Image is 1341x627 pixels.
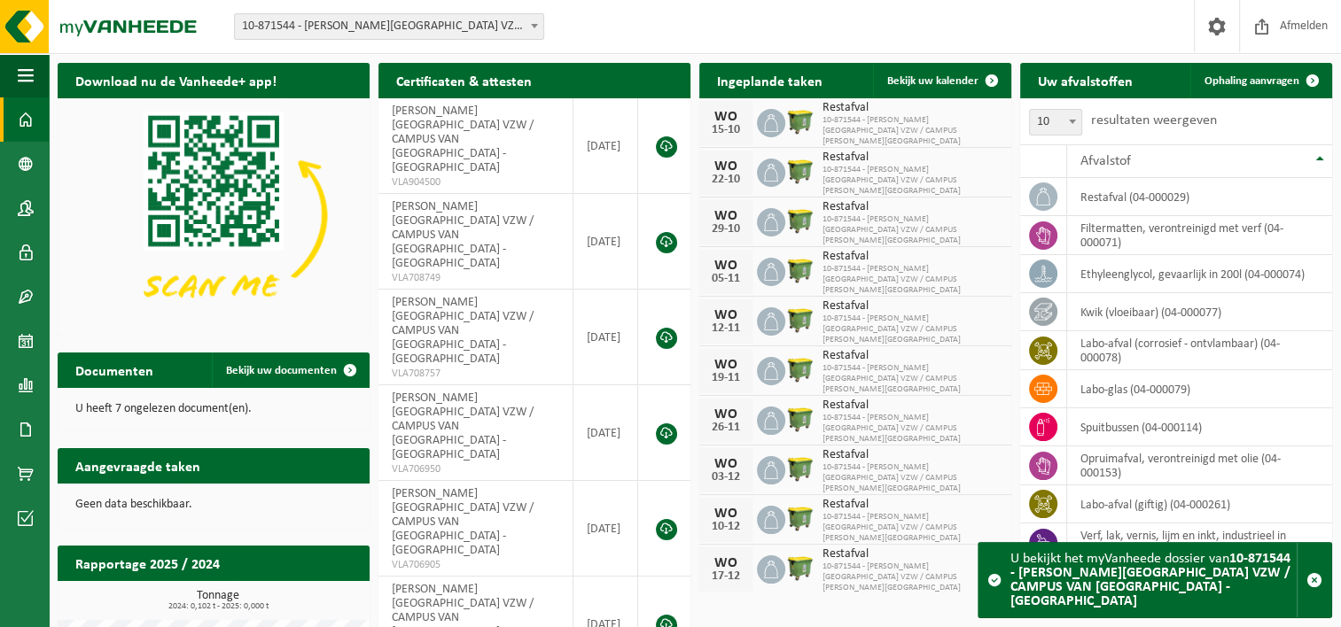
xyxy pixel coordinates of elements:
td: ethyleenglycol, gevaarlijk in 200l (04-000074) [1067,255,1332,293]
div: WO [708,556,744,570]
span: Restafval [823,250,1002,264]
div: WO [708,159,744,174]
strong: 10-871544 - [PERSON_NAME][GEOGRAPHIC_DATA] VZW / CAMPUS VAN [GEOGRAPHIC_DATA] - [GEOGRAPHIC_DATA] [1010,552,1290,608]
div: 03-12 [708,471,744,484]
h2: Ingeplande taken [699,63,840,97]
div: WO [708,259,744,273]
label: resultaten weergeven [1091,113,1217,128]
img: WB-1100-HPE-GN-50 [785,404,815,434]
a: Bekijk uw documenten [212,352,368,388]
img: Download de VHEPlus App [58,98,370,332]
td: [DATE] [573,385,638,481]
span: Restafval [823,349,1002,363]
span: Bekijk uw documenten [226,365,337,376]
td: kwik (vloeibaar) (04-000077) [1067,293,1332,331]
span: 10-871544 - [PERSON_NAME][GEOGRAPHIC_DATA] VZW / CAMPUS [PERSON_NAME][GEOGRAPHIC_DATA] [823,264,1002,296]
span: 10 [1029,109,1082,135]
td: labo-afval (corrosief - ontvlambaar) (04-000078) [1067,331,1332,370]
td: verf, lak, vernis, lijm en inkt, industrieel in kleinverpakking (04-001170) [1067,523,1332,562]
span: Restafval [823,448,1002,462]
div: WO [708,407,744,422]
h2: Documenten [58,352,171,387]
div: 29-10 [708,223,744,236]
div: WO [708,358,744,372]
td: restafval (04-000029) [1067,178,1332,216]
span: Afvalstof [1080,154,1131,168]
span: Restafval [823,151,1002,165]
div: WO [708,457,744,471]
span: [PERSON_NAME][GEOGRAPHIC_DATA] VZW / CAMPUS VAN [GEOGRAPHIC_DATA] - [GEOGRAPHIC_DATA] [392,391,534,461]
h2: Aangevraagde taken [58,448,218,483]
span: VLA708757 [392,367,559,381]
span: Restafval [823,200,1002,214]
td: [DATE] [573,98,638,194]
span: 10-871544 - [PERSON_NAME][GEOGRAPHIC_DATA] VZW / CAMPUS [PERSON_NAME][GEOGRAPHIC_DATA] [823,115,1002,147]
img: WB-1100-HPE-GN-50 [785,354,815,384]
div: 15-10 [708,124,744,136]
div: WO [708,209,744,223]
span: Ophaling aanvragen [1205,75,1299,87]
h2: Download nu de Vanheede+ app! [58,63,294,97]
td: spuitbussen (04-000114) [1067,408,1332,446]
td: opruimafval, verontreinigd met olie (04-000153) [1067,446,1332,485]
span: [PERSON_NAME][GEOGRAPHIC_DATA] VZW / CAMPUS VAN [GEOGRAPHIC_DATA] - [GEOGRAPHIC_DATA] [392,200,534,270]
td: labo-afval (giftig) (04-000261) [1067,485,1332,523]
div: 12-11 [708,322,744,335]
span: 10-871544 - [PERSON_NAME][GEOGRAPHIC_DATA] VZW / CAMPUS [PERSON_NAME][GEOGRAPHIC_DATA] [823,561,1002,593]
span: VLA706905 [392,558,559,572]
span: 10-871544 - [PERSON_NAME][GEOGRAPHIC_DATA] VZW / CAMPUS [PERSON_NAME][GEOGRAPHIC_DATA] [823,462,1002,494]
img: WB-1100-HPE-GN-50 [785,305,815,335]
img: WB-1100-HPE-GN-50 [785,205,815,236]
span: 10 [1030,110,1081,135]
div: WO [708,507,744,521]
img: WB-1100-HPE-GN-50 [785,503,815,533]
span: 10-871544 - [PERSON_NAME][GEOGRAPHIC_DATA] VZW / CAMPUS [PERSON_NAME][GEOGRAPHIC_DATA] [823,214,1002,246]
p: Geen data beschikbaar. [75,499,352,511]
span: Restafval [823,498,1002,512]
p: U heeft 7 ongelezen document(en). [75,403,352,415]
span: 10-871544 - OSCAR ROMERO COLLEGE VZW / CAMPUS VAN WINCKEL - DENDERMONDE [235,14,543,39]
span: 10-871544 - [PERSON_NAME][GEOGRAPHIC_DATA] VZW / CAMPUS [PERSON_NAME][GEOGRAPHIC_DATA] [823,512,1002,544]
div: U bekijkt het myVanheede dossier van [1010,543,1297,617]
span: VLA904500 [392,175,559,190]
img: WB-1100-HPE-GN-50 [785,106,815,136]
div: 22-10 [708,174,744,186]
img: WB-1100-HPE-GN-50 [785,156,815,186]
span: [PERSON_NAME][GEOGRAPHIC_DATA] VZW / CAMPUS VAN [GEOGRAPHIC_DATA] - [GEOGRAPHIC_DATA] [392,104,534,174]
div: WO [708,308,744,322]
span: [PERSON_NAME][GEOGRAPHIC_DATA] VZW / CAMPUS VAN [GEOGRAPHIC_DATA] - [GEOGRAPHIC_DATA] [392,487,534,557]
span: 10-871544 - [PERSON_NAME][GEOGRAPHIC_DATA] VZW / CAMPUS [PERSON_NAME][GEOGRAPHIC_DATA] [823,363,1002,395]
td: [DATE] [573,194,638,290]
td: filtermatten, verontreinigd met verf (04-000071) [1067,216,1332,255]
h2: Certificaten & attesten [378,63,550,97]
div: 10-12 [708,521,744,533]
img: WB-1100-HPE-GN-50 [785,453,815,484]
span: [PERSON_NAME][GEOGRAPHIC_DATA] VZW / CAMPUS VAN [GEOGRAPHIC_DATA] - [GEOGRAPHIC_DATA] [392,296,534,366]
span: Bekijk uw kalender [887,75,978,87]
span: Restafval [823,101,1002,115]
h3: Tonnage [66,590,370,611]
div: 26-11 [708,422,744,434]
img: WB-1100-HPE-GN-50 [785,255,815,285]
td: [DATE] [573,481,638,577]
a: Ophaling aanvragen [1190,63,1330,98]
h2: Uw afvalstoffen [1020,63,1150,97]
span: VLA708749 [392,271,559,285]
h2: Rapportage 2025 / 2024 [58,546,238,580]
span: 10-871544 - [PERSON_NAME][GEOGRAPHIC_DATA] VZW / CAMPUS [PERSON_NAME][GEOGRAPHIC_DATA] [823,413,1002,445]
div: 19-11 [708,372,744,384]
span: 10-871544 - [PERSON_NAME][GEOGRAPHIC_DATA] VZW / CAMPUS [PERSON_NAME][GEOGRAPHIC_DATA] [823,313,1002,345]
a: Bekijk uw kalender [873,63,1010,98]
span: Restafval [823,399,1002,413]
span: 10-871544 - [PERSON_NAME][GEOGRAPHIC_DATA] VZW / CAMPUS [PERSON_NAME][GEOGRAPHIC_DATA] [823,165,1002,197]
span: Restafval [823,547,1002,561]
div: 17-12 [708,570,744,583]
span: VLA706950 [392,462,559,476]
a: Bekijk rapportage [238,580,368,615]
div: 05-11 [708,273,744,285]
div: WO [708,110,744,124]
span: Restafval [823,299,1002,313]
td: [DATE] [573,290,638,385]
img: WB-1100-HPE-GN-50 [785,553,815,583]
span: 10-871544 - OSCAR ROMERO COLLEGE VZW / CAMPUS VAN WINCKEL - DENDERMONDE [234,13,544,40]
